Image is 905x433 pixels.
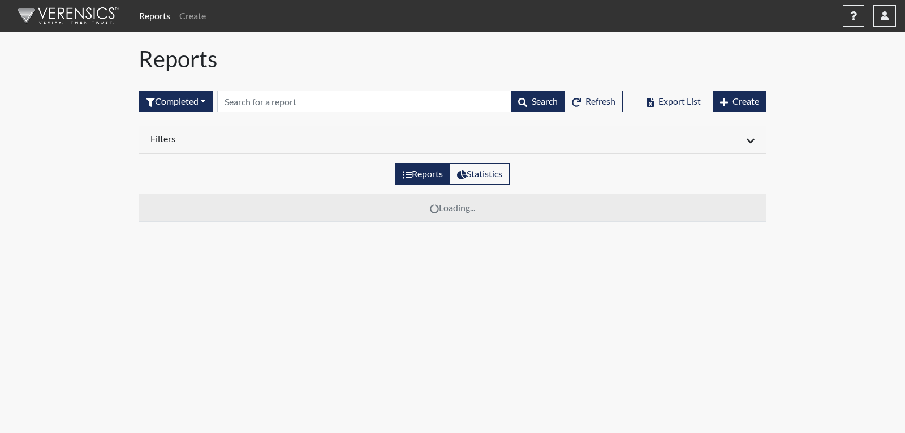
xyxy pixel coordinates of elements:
[585,96,615,106] span: Refresh
[450,163,510,185] label: View statistics about completed interviews
[150,133,444,144] h6: Filters
[175,5,210,27] a: Create
[713,91,766,112] button: Create
[142,133,763,147] div: Click to expand/collapse filters
[217,91,511,112] input: Search by Registration ID, Interview Number, or Investigation Name.
[135,5,175,27] a: Reports
[139,45,766,72] h1: Reports
[139,194,766,222] td: Loading...
[511,91,565,112] button: Search
[139,91,213,112] div: Filter by interview status
[732,96,759,106] span: Create
[395,163,450,185] label: View the list of reports
[139,91,213,112] button: Completed
[640,91,708,112] button: Export List
[658,96,701,106] span: Export List
[564,91,623,112] button: Refresh
[532,96,558,106] span: Search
